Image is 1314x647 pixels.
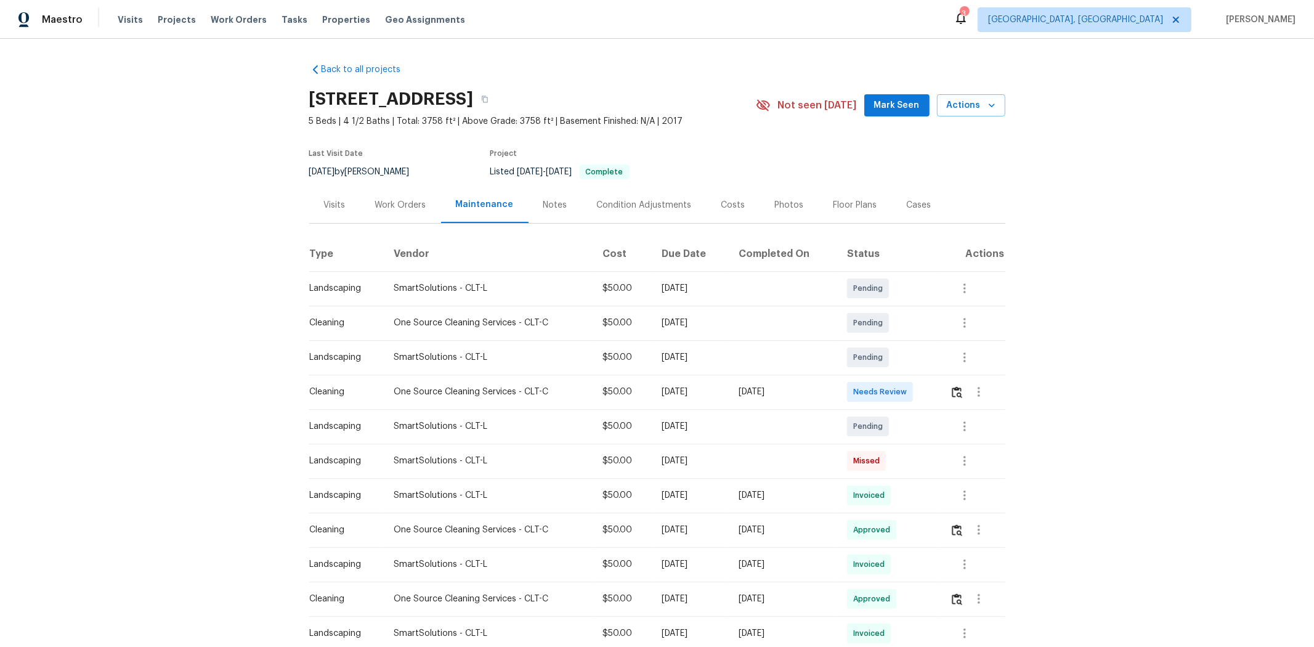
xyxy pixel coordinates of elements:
span: Not seen [DATE] [778,99,857,112]
th: Status [837,237,940,271]
th: Cost [593,237,652,271]
button: Review Icon [950,377,964,407]
th: Actions [940,237,1005,271]
div: Work Orders [375,199,426,211]
div: Visits [324,199,346,211]
div: $50.00 [602,282,642,295]
th: Due Date [652,237,729,271]
img: Review Icon [952,524,962,536]
span: - [517,168,572,176]
span: Missed [853,455,885,467]
h2: [STREET_ADDRESS] [309,93,474,105]
div: [DATE] [739,386,827,398]
button: Review Icon [950,515,964,545]
span: Approved [853,593,895,605]
div: Floor Plans [833,199,877,211]
div: Cleaning [310,317,374,329]
div: [DATE] [662,455,719,467]
div: [DATE] [662,420,719,433]
div: $50.00 [602,455,642,467]
span: Project [490,150,517,157]
button: Copy Address [474,88,496,110]
div: Cleaning [310,386,374,398]
span: Work Orders [211,14,267,26]
div: $50.00 [602,524,642,536]
div: One Source Cleaning Services - CLT-C [394,524,583,536]
div: Landscaping [310,489,374,502]
span: Needs Review [853,386,912,398]
div: Cleaning [310,524,374,536]
th: Type [309,237,384,271]
div: [DATE] [662,558,719,571]
span: Listed [490,168,630,176]
a: Back to all projects [309,63,428,76]
div: [DATE] [739,627,827,640]
div: [DATE] [662,317,719,329]
div: Landscaping [310,282,374,295]
div: $50.00 [602,351,642,364]
span: [GEOGRAPHIC_DATA], [GEOGRAPHIC_DATA] [988,14,1163,26]
div: [DATE] [662,627,719,640]
img: Review Icon [952,593,962,605]
div: by [PERSON_NAME] [309,165,424,179]
span: Visits [118,14,143,26]
span: Pending [853,351,888,364]
div: Notes [543,199,567,211]
div: SmartSolutions - CLT-L [394,420,583,433]
div: Landscaping [310,455,374,467]
div: [DATE] [662,524,719,536]
div: $50.00 [602,386,642,398]
button: Mark Seen [864,94,930,117]
span: Maestro [42,14,83,26]
div: $50.00 [602,558,642,571]
span: [DATE] [517,168,543,176]
span: Last Visit Date [309,150,363,157]
div: 3 [960,7,968,20]
span: Projects [158,14,196,26]
button: Review Icon [950,584,964,614]
th: Completed On [729,237,837,271]
span: [PERSON_NAME] [1221,14,1296,26]
div: Cleaning [310,593,374,605]
div: One Source Cleaning Services - CLT-C [394,593,583,605]
span: Geo Assignments [385,14,465,26]
span: Approved [853,524,895,536]
div: Maintenance [456,198,514,211]
th: Vendor [384,237,593,271]
div: SmartSolutions - CLT-L [394,627,583,640]
div: [DATE] [662,351,719,364]
span: Tasks [282,15,307,24]
div: $50.00 [602,593,642,605]
div: One Source Cleaning Services - CLT-C [394,317,583,329]
span: Pending [853,282,888,295]
span: Complete [581,168,628,176]
span: Properties [322,14,370,26]
span: Pending [853,317,888,329]
div: SmartSolutions - CLT-L [394,351,583,364]
span: [DATE] [309,168,335,176]
span: Mark Seen [874,98,920,113]
div: Landscaping [310,558,374,571]
button: Actions [937,94,1005,117]
div: [DATE] [662,489,719,502]
div: Condition Adjustments [597,199,692,211]
div: $50.00 [602,489,642,502]
div: [DATE] [739,489,827,502]
div: [DATE] [739,524,827,536]
span: Invoiced [853,558,890,571]
span: Pending [853,420,888,433]
div: $50.00 [602,317,642,329]
div: Photos [775,199,804,211]
div: SmartSolutions - CLT-L [394,282,583,295]
div: SmartSolutions - CLT-L [394,558,583,571]
img: Review Icon [952,386,962,398]
div: Landscaping [310,420,374,433]
span: Actions [947,98,996,113]
div: $50.00 [602,627,642,640]
div: [DATE] [662,593,719,605]
div: SmartSolutions - CLT-L [394,455,583,467]
div: Cases [907,199,931,211]
div: [DATE] [662,386,719,398]
div: Landscaping [310,627,374,640]
div: [DATE] [739,593,827,605]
